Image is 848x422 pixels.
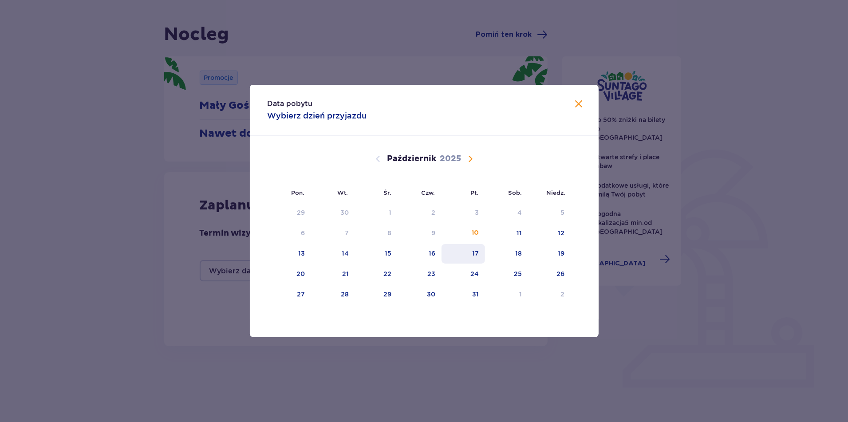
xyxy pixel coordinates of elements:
td: 19 [528,244,571,264]
div: 3 [475,208,479,217]
div: 26 [557,269,565,278]
td: 13 [268,244,312,264]
div: 2 [561,290,565,299]
small: Śr. [384,189,392,196]
div: 18 [515,249,522,258]
td: 11 [485,224,528,243]
small: Sob. [509,189,522,196]
td: Data niedostępna. niedziela, 5 października 2025 [528,203,571,223]
td: Data niedostępna. czwartek, 2 października 2025 [398,203,442,223]
td: 14 [311,244,355,264]
div: 29 [297,208,305,217]
p: 2025 [440,154,461,164]
td: 1 [485,285,528,304]
td: 18 [485,244,528,264]
small: Pt. [471,189,479,196]
div: 29 [383,290,391,299]
div: 1 [389,208,391,217]
td: 26 [528,264,571,284]
td: 23 [398,264,442,284]
div: 11 [517,229,522,237]
div: 31 [472,290,479,299]
td: Data niedostępna. poniedziałek, 6 października 2025 [268,224,312,243]
td: 2 [528,285,571,304]
td: 10 [442,224,485,243]
td: Data niedostępna. wtorek, 7 października 2025 [311,224,355,243]
div: 30 [340,208,349,217]
td: Data niedostępna. poniedziałek, 29 września 2025 [268,203,312,223]
div: 12 [558,229,565,237]
div: 25 [514,269,522,278]
div: 10 [472,229,479,237]
div: 9 [431,229,435,237]
td: 29 [355,285,398,304]
div: 19 [558,249,565,258]
p: Data pobytu [268,99,313,109]
small: Niedz. [547,189,566,196]
td: Data niedostępna. środa, 8 października 2025 [355,224,398,243]
td: 21 [311,264,355,284]
div: 6 [301,229,305,237]
button: Poprzedni miesiąc [373,154,383,164]
td: 25 [485,264,528,284]
p: Wybierz dzień przyjazdu [268,110,367,121]
button: Zamknij [574,99,584,110]
div: 2 [431,208,435,217]
div: 7 [345,229,349,237]
td: 30 [398,285,442,304]
td: 22 [355,264,398,284]
td: 27 [268,285,312,304]
td: 28 [311,285,355,304]
div: 4 [517,208,522,217]
small: Wt. [338,189,348,196]
td: 31 [442,285,485,304]
td: Data niedostępna. czwartek, 9 października 2025 [398,224,442,243]
button: Następny miesiąc [465,154,476,164]
div: 23 [427,269,435,278]
td: 17 [442,244,485,264]
div: 1 [519,290,522,299]
div: 15 [385,249,391,258]
div: 13 [298,249,305,258]
p: Październik [387,154,436,164]
div: 30 [427,290,435,299]
td: Data niedostępna. piątek, 3 października 2025 [442,203,485,223]
small: Czw. [422,189,435,196]
td: Data niedostępna. środa, 1 października 2025 [355,203,398,223]
div: 21 [342,269,349,278]
td: 12 [528,224,571,243]
div: 27 [297,290,305,299]
div: 17 [472,249,479,258]
td: 16 [398,244,442,264]
td: Data niedostępna. sobota, 4 października 2025 [485,203,528,223]
div: 22 [383,269,391,278]
td: 24 [442,264,485,284]
div: 5 [561,208,565,217]
small: Pon. [292,189,305,196]
td: 15 [355,244,398,264]
div: 8 [387,229,391,237]
div: 14 [342,249,349,258]
div: 16 [429,249,435,258]
div: 28 [341,290,349,299]
td: Data niedostępna. wtorek, 30 września 2025 [311,203,355,223]
div: 24 [470,269,479,278]
td: 20 [268,264,312,284]
div: 20 [296,269,305,278]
